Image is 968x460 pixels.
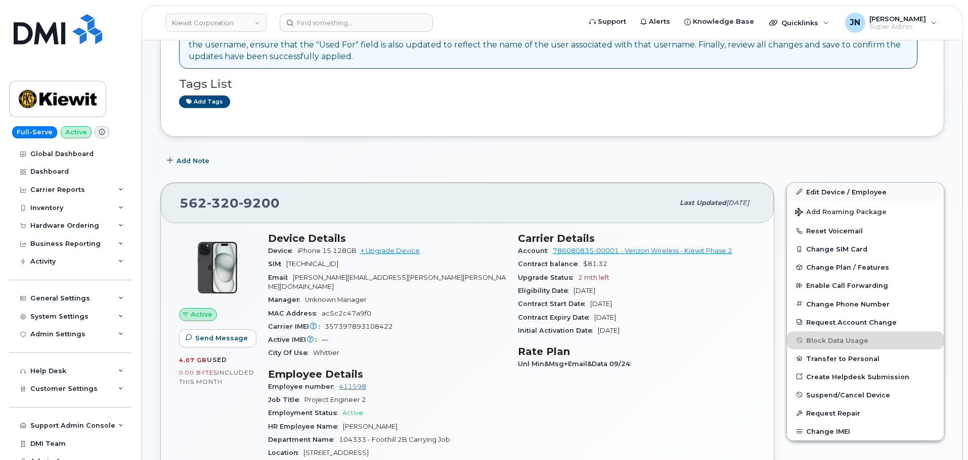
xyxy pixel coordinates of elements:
a: Edit Device / Employee [787,183,944,201]
button: Transfer to Personal [787,349,944,368]
button: Add Roaming Package [787,201,944,222]
span: Super Admin [869,23,926,31]
span: Employee number [268,383,339,390]
span: 320 [207,195,239,211]
h3: Rate Plan [518,345,756,357]
a: Support [582,12,633,32]
iframe: Messenger Launcher [924,416,960,452]
span: Alerts [649,17,670,27]
input: Find something... [280,14,433,32]
span: [PERSON_NAME][EMAIL_ADDRESS][PERSON_NAME][PERSON_NAME][DOMAIN_NAME] [268,274,506,290]
span: Quicklinks [781,19,818,27]
span: City Of Use [268,349,313,356]
span: 357397893108422 [325,323,393,330]
span: JN [850,17,860,29]
span: Contract balance [518,260,583,268]
span: Unl Min&Msg+Email&Data 09/24 [518,360,636,368]
button: Change Plan / Features [787,258,944,276]
span: iPhone 15 128GB [297,247,357,254]
span: 104333 - Foothill 2B Carrying Job [339,436,450,443]
div: Quicklinks [762,13,836,33]
span: 562 [180,195,280,211]
span: Device [268,247,297,254]
span: Unknown Manager [305,296,367,303]
span: Active [342,409,363,417]
span: Carrier IMEI [268,323,325,330]
button: Change SIM Card [787,240,944,258]
a: Create Helpdesk Submission [787,368,944,386]
a: + Upgrade Device [361,247,420,254]
span: Project Engineer 2 [304,396,366,403]
a: Knowledge Base [677,12,761,32]
button: Change Phone Number [787,295,944,313]
span: [DATE] [726,199,749,207]
span: [DATE] [594,314,616,321]
button: Enable Call Forwarding [787,276,944,294]
span: Eligibility Date [518,287,574,294]
span: Account [518,247,553,254]
span: Active [191,310,212,319]
a: Kiewit Corporation [165,14,267,32]
span: 0.00 Bytes [179,369,217,376]
span: Initial Activation Date [518,327,598,334]
button: Change IMEI [787,422,944,440]
span: Contract Start Date [518,300,590,308]
span: 4.07 GB [179,356,207,364]
button: Request Repair [787,404,944,422]
a: Alerts [633,12,677,32]
button: Reset Voicemail [787,222,944,240]
span: 2 mth left [578,274,609,281]
span: [DATE] [590,300,612,308]
span: [DATE] [598,327,620,334]
span: [DATE] [574,287,595,294]
span: SIM [268,260,286,268]
span: Suspend/Cancel Device [806,391,890,398]
img: iPhone_15_Black.png [187,237,248,298]
a: 411598 [339,383,366,390]
span: Send Message [195,333,248,343]
span: $81.32 [583,260,607,268]
a: 786080835-00001 - Verizon Wireless - Kiewit Phase 2 [553,247,732,254]
button: Suspend/Cancel Device [787,386,944,404]
span: Change Plan / Features [806,264,889,271]
span: [STREET_ADDRESS] [303,449,369,456]
span: ac5c2c47a9f0 [322,310,371,317]
h3: Employee Details [268,368,506,380]
span: Add Note [177,156,209,166]
span: Employment Status [268,409,342,417]
button: Add Note [160,152,218,170]
div: Joe Nguyen Jr. [838,13,944,33]
button: Block Data Usage [787,331,944,349]
span: — [322,336,328,343]
span: 9200 [239,195,280,211]
span: HR Employee Name [268,423,343,430]
button: Send Message [179,329,256,347]
span: MAC Address [268,310,322,317]
h3: Carrier Details [518,232,756,244]
span: Active IMEI [268,336,322,343]
span: Knowledge Base [693,17,754,27]
span: [PERSON_NAME] [869,15,926,23]
span: Add Roaming Package [795,208,887,218]
span: Location [268,449,303,456]
span: Contract Expiry Date [518,314,594,321]
span: Last updated [680,199,726,207]
h3: Device Details [268,232,506,244]
span: Upgrade Status [518,274,578,281]
span: Email [268,274,293,281]
span: Enable Call Forwarding [806,282,888,289]
button: Request Account Change [787,313,944,331]
span: [PERSON_NAME] [343,423,398,430]
span: Manager [268,296,305,303]
span: [TECHNICAL_ID] [286,260,338,268]
span: Job Title [268,396,304,403]
span: Department Name [268,436,339,443]
span: Support [598,17,626,27]
span: Whittier [313,349,339,356]
span: used [207,356,227,364]
h3: Tags List [179,78,926,90]
a: Add tags [179,95,230,108]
